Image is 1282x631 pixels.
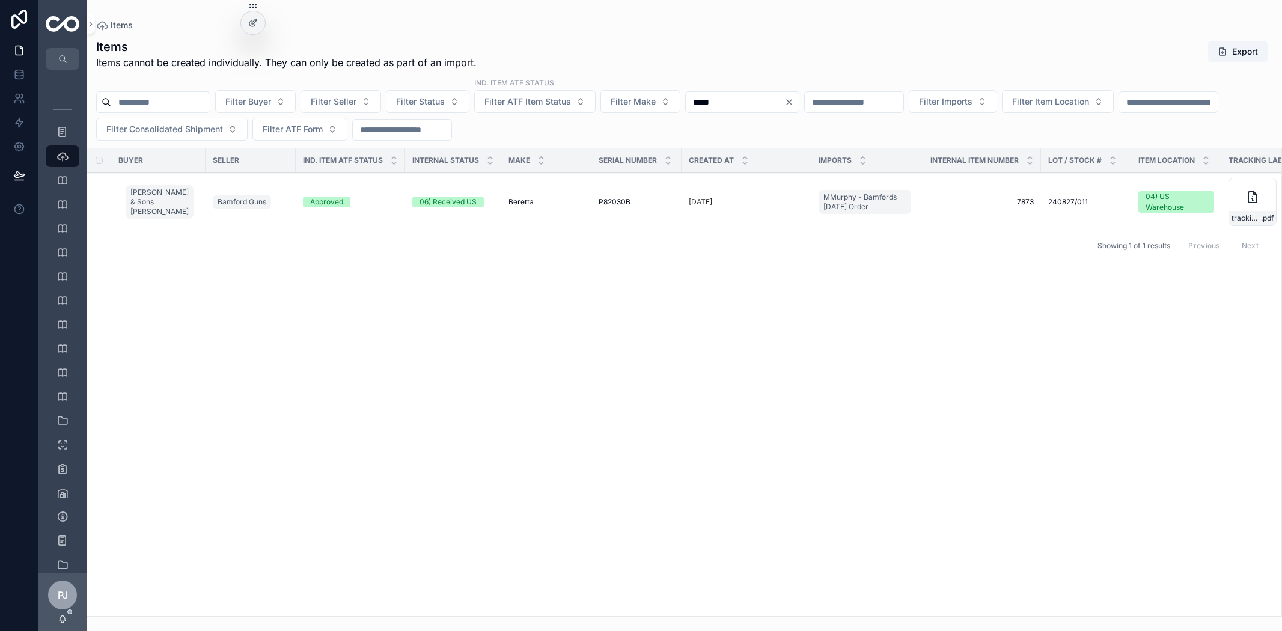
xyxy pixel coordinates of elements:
button: Select Button [96,118,248,141]
img: App logo [46,16,79,32]
span: Filter ATF Item Status [484,96,571,108]
button: Select Button [215,90,296,113]
span: Filter ATF Form [263,123,323,135]
span: Item Location [1138,156,1195,165]
div: Approved [310,197,343,207]
p: [DATE] [689,197,712,207]
span: Beretta [508,197,534,207]
span: Filter Imports [919,96,972,108]
a: Items [96,19,133,31]
span: Showing 1 of 1 results [1097,241,1170,251]
span: Buyer [118,156,143,165]
button: Clear [784,97,799,107]
span: Items cannot be created individually. They can only be created as part of an import. [96,55,477,70]
span: Seller [213,156,239,165]
span: Items [111,19,133,31]
a: MMurphy - Bamfords [DATE] Order [819,187,916,216]
button: Select Button [386,90,469,113]
span: Bamford Guns [218,197,266,207]
span: Filter Seller [311,96,356,108]
button: Select Button [301,90,381,113]
a: 06) Received US [412,197,494,207]
span: .pdf [1261,213,1274,223]
a: [PERSON_NAME] & Sons [PERSON_NAME] [126,185,194,219]
span: Filter Item Location [1012,96,1089,108]
a: Beretta [508,197,584,207]
a: [DATE] [689,197,804,207]
a: Bamford Guns [213,192,288,212]
span: Lot / Stock # [1048,156,1102,165]
button: Select Button [474,90,596,113]
div: 06) Received US [420,197,477,207]
div: scrollable content [38,70,87,573]
span: tracking_label [1232,213,1261,223]
span: Internal Status [412,156,479,165]
button: Select Button [600,90,680,113]
span: Filter Consolidated Shipment [106,123,223,135]
span: P82030B [599,197,630,207]
a: Bamford Guns [213,195,271,209]
span: Filter Buyer [225,96,271,108]
a: 240827/011 [1048,197,1124,207]
a: MMurphy - Bamfords [DATE] Order [819,190,911,214]
button: Export [1208,41,1268,62]
span: Serial Number [599,156,657,165]
a: 04) US Warehouse [1138,191,1214,213]
a: 7873 [930,197,1034,207]
div: 04) US Warehouse [1146,191,1207,213]
span: MMurphy - Bamfords [DATE] Order [823,192,906,212]
label: ind. Item ATF Status [474,77,554,88]
span: Make [508,156,530,165]
a: P82030B [599,197,674,207]
a: Approved [303,197,398,207]
span: 240827/011 [1048,197,1088,207]
span: Internal Item Number [930,156,1019,165]
button: Select Button [909,90,997,113]
span: PJ [58,588,68,602]
span: Filter Make [611,96,656,108]
a: [PERSON_NAME] & Sons [PERSON_NAME] [126,183,198,221]
span: [PERSON_NAME] & Sons [PERSON_NAME] [130,187,189,216]
span: Ind. Item ATF Status [303,156,383,165]
span: Created at [689,156,734,165]
span: Filter Status [396,96,445,108]
h1: Items [96,38,477,55]
button: Select Button [1002,90,1114,113]
span: Imports [819,156,852,165]
button: Select Button [252,118,347,141]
